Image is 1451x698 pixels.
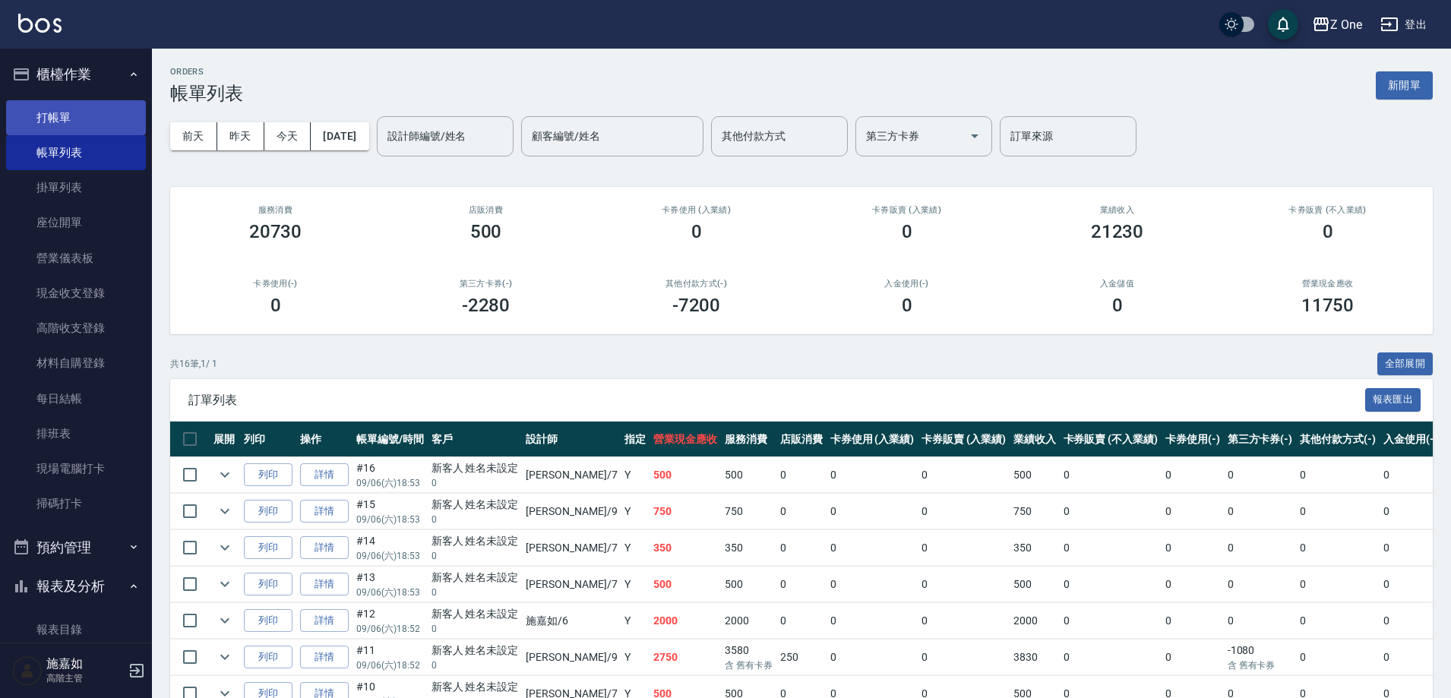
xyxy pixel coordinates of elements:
[213,573,236,595] button: expand row
[244,500,292,523] button: 列印
[721,457,776,493] td: 500
[1010,640,1060,675] td: 3830
[918,603,1010,639] td: 0
[264,122,311,150] button: 今天
[1296,530,1380,566] td: 0
[432,586,519,599] p: 0
[1296,603,1380,639] td: 0
[918,640,1010,675] td: 0
[827,530,918,566] td: 0
[399,205,573,215] h2: 店販消費
[6,416,146,451] a: 排班表
[311,122,368,150] button: [DATE]
[1162,530,1224,566] td: 0
[428,422,523,457] th: 客戶
[300,573,349,596] a: 詳情
[470,221,502,242] h3: 500
[1306,9,1368,40] button: Z One
[352,640,428,675] td: #11
[1365,392,1421,406] a: 報表匯出
[1060,567,1162,602] td: 0
[352,494,428,529] td: #15
[432,659,519,672] p: 0
[46,656,124,671] h5: 施嘉如
[213,500,236,523] button: expand row
[356,586,424,599] p: 09/06 (六) 18:53
[1224,640,1297,675] td: -1080
[1010,494,1060,529] td: 750
[650,640,721,675] td: 2750
[522,603,621,639] td: 施嘉如 /6
[1365,388,1421,412] button: 報表匯出
[6,567,146,606] button: 報表及分析
[1374,11,1433,39] button: 登出
[1091,221,1144,242] h3: 21230
[6,135,146,170] a: 帳單列表
[522,422,621,457] th: 設計師
[244,463,292,487] button: 列印
[918,422,1010,457] th: 卡券販賣 (入業績)
[12,655,43,686] img: Person
[621,457,650,493] td: Y
[522,640,621,675] td: [PERSON_NAME] /9
[213,536,236,559] button: expand row
[6,612,146,647] a: 報表目錄
[776,457,827,493] td: 0
[46,671,124,685] p: 高階主管
[650,422,721,457] th: 營業現金應收
[170,83,243,104] h3: 帳單列表
[1162,422,1224,457] th: 卡券使用(-)
[188,393,1365,408] span: 訂單列表
[432,476,519,490] p: 0
[170,67,243,77] h2: ORDERS
[1380,457,1442,493] td: 0
[621,494,650,529] td: Y
[300,500,349,523] a: 詳情
[249,221,302,242] h3: 20730
[432,549,519,563] p: 0
[522,530,621,566] td: [PERSON_NAME] /7
[522,457,621,493] td: [PERSON_NAME] /7
[240,422,296,457] th: 列印
[244,573,292,596] button: 列印
[1380,530,1442,566] td: 0
[721,567,776,602] td: 500
[1162,603,1224,639] td: 0
[1162,640,1224,675] td: 0
[918,567,1010,602] td: 0
[691,221,702,242] h3: 0
[1060,494,1162,529] td: 0
[1060,422,1162,457] th: 卡券販賣 (不入業績)
[621,567,650,602] td: Y
[1162,494,1224,529] td: 0
[1060,530,1162,566] td: 0
[6,381,146,416] a: 每日結帳
[352,530,428,566] td: #14
[6,276,146,311] a: 現金收支登錄
[6,55,146,94] button: 櫃檯作業
[776,603,827,639] td: 0
[725,659,773,672] p: 含 舊有卡券
[352,567,428,602] td: #13
[399,279,573,289] h2: 第三方卡券(-)
[1030,279,1204,289] h2: 入金儲值
[1241,205,1415,215] h2: 卡券販賣 (不入業績)
[1060,640,1162,675] td: 0
[650,457,721,493] td: 500
[300,463,349,487] a: 詳情
[356,659,424,672] p: 09/06 (六) 18:52
[918,494,1010,529] td: 0
[356,513,424,526] p: 09/06 (六) 18:53
[6,528,146,567] button: 預約管理
[1323,221,1333,242] h3: 0
[170,357,217,371] p: 共 16 筆, 1 / 1
[1060,603,1162,639] td: 0
[6,486,146,521] a: 掃碼打卡
[776,422,827,457] th: 店販消費
[1030,205,1204,215] h2: 業績收入
[1296,640,1380,675] td: 0
[827,422,918,457] th: 卡券使用 (入業績)
[522,567,621,602] td: [PERSON_NAME] /7
[1377,352,1434,376] button: 全部展開
[1228,659,1293,672] p: 含 舊有卡券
